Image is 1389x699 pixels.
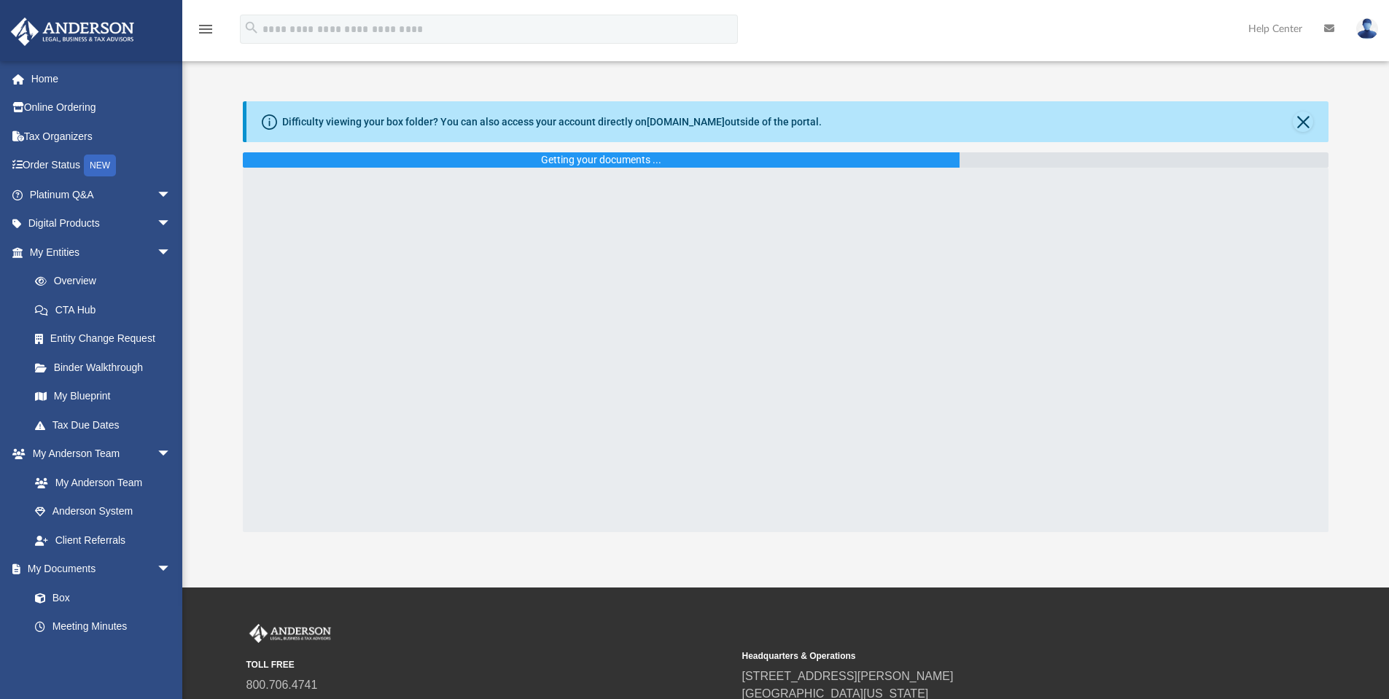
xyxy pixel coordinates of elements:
a: Tax Due Dates [20,410,193,440]
a: Entity Change Request [20,324,193,354]
small: TOLL FREE [246,658,732,671]
a: My Anderson Teamarrow_drop_down [10,440,186,469]
a: Digital Productsarrow_drop_down [10,209,193,238]
span: arrow_drop_down [157,238,186,268]
a: Client Referrals [20,526,186,555]
a: My Anderson Team [20,468,179,497]
a: Order StatusNEW [10,151,193,181]
a: [STREET_ADDRESS][PERSON_NAME] [742,670,954,682]
a: Overview [20,267,193,296]
img: User Pic [1356,18,1378,39]
a: menu [197,28,214,38]
a: 800.706.4741 [246,679,318,691]
a: [DOMAIN_NAME] [647,116,725,128]
a: My Entitiesarrow_drop_down [10,238,193,267]
span: arrow_drop_down [157,555,186,585]
a: My Documentsarrow_drop_down [10,555,186,584]
a: Platinum Q&Aarrow_drop_down [10,180,193,209]
a: CTA Hub [20,295,193,324]
div: Difficulty viewing your box folder? You can also access your account directly on outside of the p... [282,114,822,130]
a: Anderson System [20,497,186,526]
span: arrow_drop_down [157,209,186,239]
i: menu [197,20,214,38]
a: Box [20,583,179,612]
span: arrow_drop_down [157,180,186,210]
img: Anderson Advisors Platinum Portal [7,17,139,46]
a: Home [10,64,193,93]
a: Forms Library [20,641,179,670]
a: Tax Organizers [10,122,193,151]
i: search [244,20,260,36]
small: Headquarters & Operations [742,649,1228,663]
a: Binder Walkthrough [20,353,193,382]
a: Meeting Minutes [20,612,186,641]
div: NEW [84,155,116,176]
img: Anderson Advisors Platinum Portal [246,624,334,643]
span: arrow_drop_down [157,440,186,469]
div: Getting your documents ... [541,152,661,168]
a: My Blueprint [20,382,186,411]
button: Close [1293,112,1313,132]
a: Online Ordering [10,93,193,122]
